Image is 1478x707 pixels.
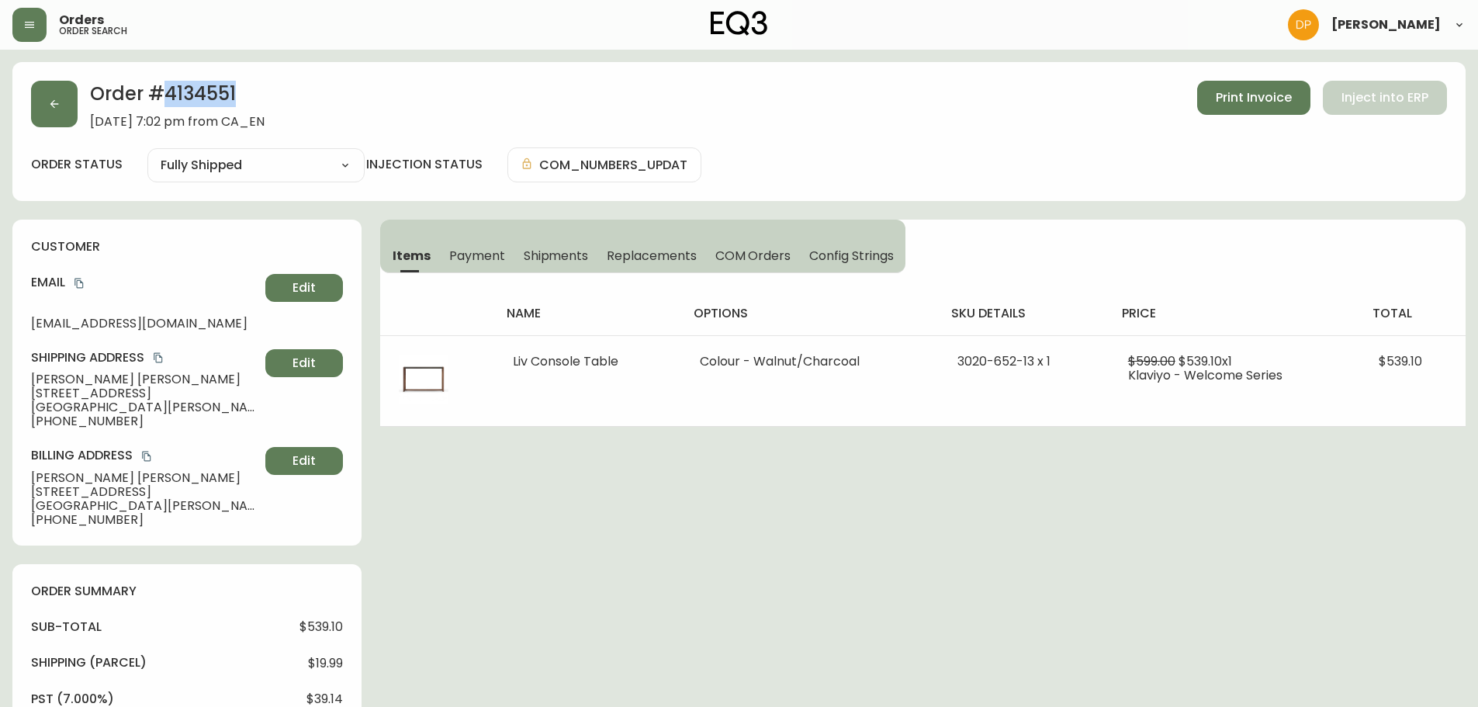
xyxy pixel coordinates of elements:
[308,657,343,671] span: $19.99
[265,447,343,475] button: Edit
[366,156,483,173] h4: injection status
[90,115,265,129] span: [DATE] 7:02 pm from CA_EN
[90,81,265,115] h2: Order # 4134551
[139,449,154,464] button: copy
[31,373,259,386] span: [PERSON_NAME] [PERSON_NAME]
[1288,9,1319,40] img: b0154ba12ae69382d64d2f3159806b19
[31,349,259,366] h4: Shipping Address
[31,156,123,173] label: order status
[1128,366,1282,384] span: Klaviyo - Welcome Series
[700,355,920,369] li: Colour - Walnut/Charcoal
[607,248,696,264] span: Replacements
[31,386,259,400] span: [STREET_ADDRESS]
[292,452,316,470] span: Edit
[31,513,259,527] span: [PHONE_NUMBER]
[31,485,259,499] span: [STREET_ADDRESS]
[299,620,343,634] span: $539.10
[393,248,431,264] span: Items
[31,238,343,255] h4: customer
[31,654,147,671] h4: Shipping ( Parcel )
[399,355,448,404] img: 6f9a2a76-cb52-4e1b-8e00-099fd6289b21Optional[Liv-Walnut-Console-Table.jpg].jpg
[31,471,259,485] span: [PERSON_NAME] [PERSON_NAME]
[1379,352,1422,370] span: $539.10
[292,355,316,372] span: Edit
[31,583,343,600] h4: order summary
[31,499,259,513] span: [GEOGRAPHIC_DATA][PERSON_NAME] , MB , R2E 0G3 , CA
[449,248,505,264] span: Payment
[59,26,127,36] h5: order search
[31,447,259,464] h4: Billing Address
[59,14,104,26] span: Orders
[809,248,893,264] span: Config Strings
[694,305,926,322] h4: options
[1197,81,1310,115] button: Print Invoice
[306,692,343,706] span: $39.14
[1122,305,1348,322] h4: price
[711,11,768,36] img: logo
[292,279,316,296] span: Edit
[31,414,259,428] span: [PHONE_NUMBER]
[715,248,791,264] span: COM Orders
[1331,19,1441,31] span: [PERSON_NAME]
[31,274,259,291] h4: Email
[31,317,259,331] span: [EMAIL_ADDRESS][DOMAIN_NAME]
[265,274,343,302] button: Edit
[71,276,87,291] button: copy
[507,305,669,322] h4: name
[951,305,1097,322] h4: sku details
[513,352,618,370] span: Liv Console Table
[151,350,166,366] button: copy
[1128,352,1175,370] span: $599.00
[1216,89,1292,106] span: Print Invoice
[524,248,589,264] span: Shipments
[31,619,102,636] h4: sub-total
[1179,352,1232,370] span: $539.10 x 1
[265,349,343,377] button: Edit
[31,400,259,414] span: [GEOGRAPHIC_DATA][PERSON_NAME] , MB , R2E 0G3 , CA
[957,352,1051,370] span: 3020-652-13 x 1
[1372,305,1453,322] h4: total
